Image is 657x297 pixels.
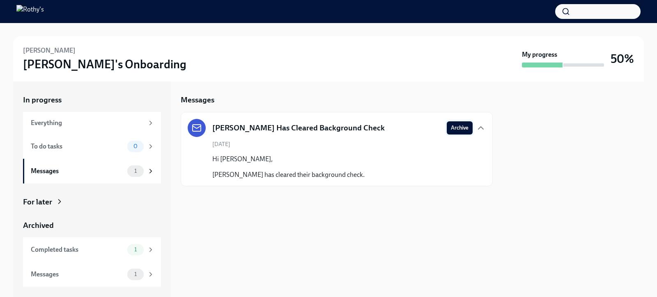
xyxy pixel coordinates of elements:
h6: [PERSON_NAME] [23,46,76,55]
a: Messages1 [23,262,161,287]
span: 0 [129,143,142,149]
span: Archive [451,124,469,132]
div: For later [23,197,52,207]
p: Hi [PERSON_NAME], [212,155,365,164]
span: 1 [129,271,142,277]
div: Messages [31,270,124,279]
span: 1 [129,246,142,253]
div: Messages [31,167,124,176]
div: To do tasks [31,142,124,151]
h3: 50% [611,51,634,66]
h5: Messages [181,95,214,105]
a: In progress [23,95,161,105]
a: Everything [23,112,161,134]
p: [PERSON_NAME] has cleared their background check. [212,170,365,179]
a: To do tasks0 [23,134,161,159]
div: Everything [31,118,144,128]
h3: [PERSON_NAME]'s Onboarding [23,57,186,72]
div: Completed tasks [31,245,124,254]
a: Messages1 [23,159,161,183]
a: Completed tasks1 [23,237,161,262]
a: For later [23,197,161,207]
button: Archive [447,121,473,135]
span: 1 [129,168,142,174]
a: Archived [23,220,161,231]
span: [DATE] [212,140,230,148]
h5: [PERSON_NAME] Has Cleared Background Check [212,123,385,133]
strong: My progress [522,50,557,59]
img: Rothy's [16,5,44,18]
